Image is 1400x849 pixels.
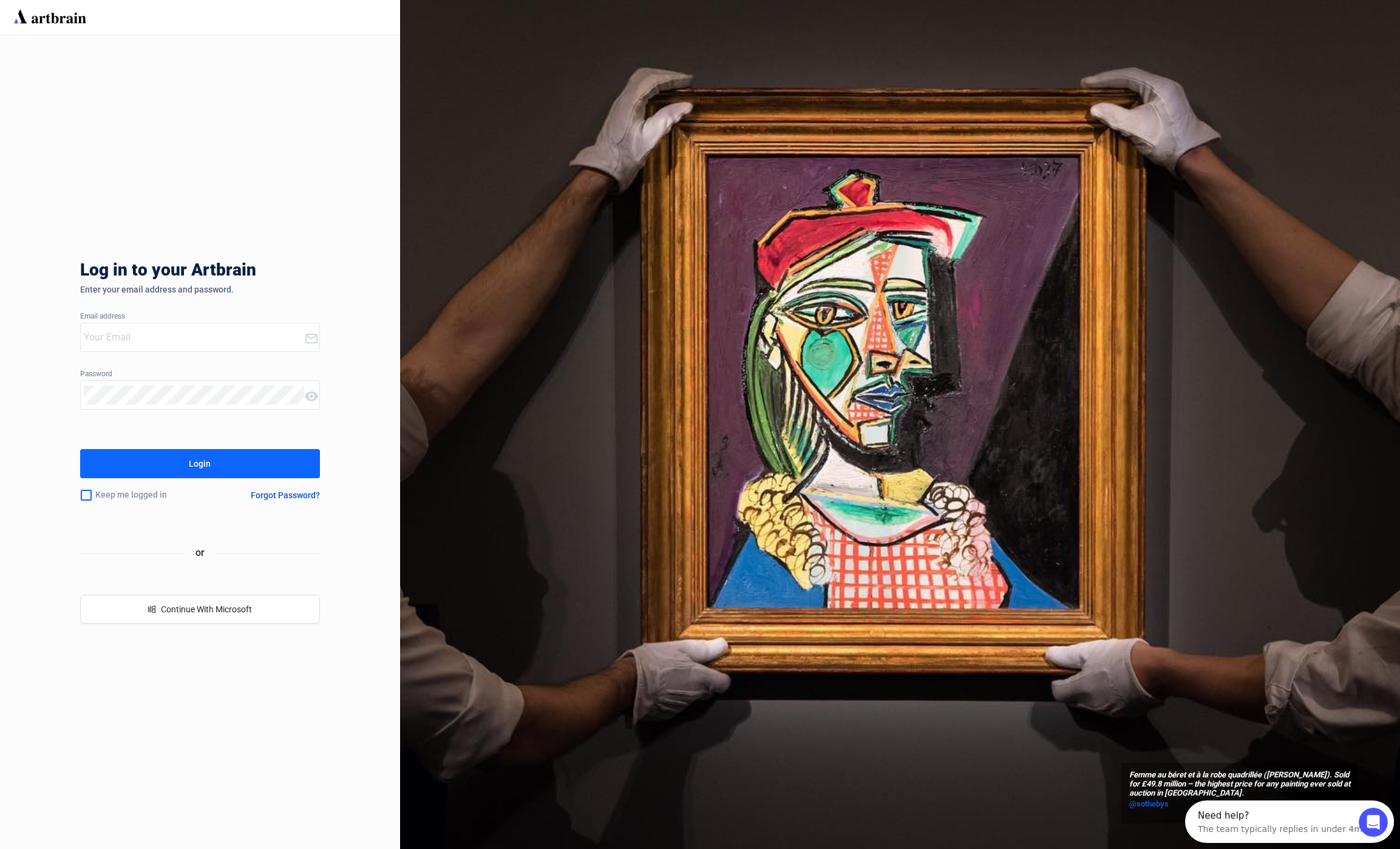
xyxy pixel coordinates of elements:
[80,260,444,285] div: Log in to your Artbrain
[251,490,320,500] div: Forgot Password?
[161,604,252,614] span: Continue With Microsoft
[186,545,214,560] span: or
[80,313,320,321] div: Email address
[80,370,320,379] div: Password
[80,449,320,478] button: Login
[1185,800,1394,843] iframe: Intercom live chat discovery launcher
[80,595,320,624] button: windowsContinue With Microsoft
[84,328,304,347] input: Your Email
[1129,799,1169,808] span: @sothebys
[13,20,177,33] div: The team typically replies in under 4m
[1359,808,1388,837] iframe: Intercom live chat
[5,5,213,38] div: Open Intercom Messenger
[1129,771,1350,798] span: Femme au béret et à la robe quadrillée ([PERSON_NAME]). Sold for £49.8 million – the highest pric...
[148,605,156,614] span: windows
[80,482,212,508] div: Keep me logged in
[80,285,320,294] div: Enter your email address and password.
[1129,798,1350,810] a: @sothebys
[189,454,211,473] div: Login
[13,10,177,20] div: Need help?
